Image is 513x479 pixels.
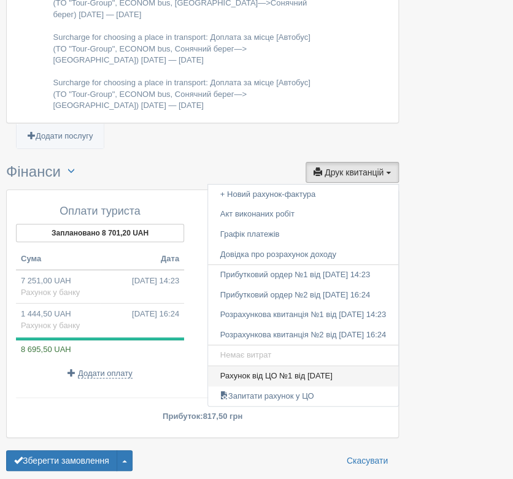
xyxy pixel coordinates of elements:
a: Акт виконаних робіт [208,204,398,224]
span: [DATE] 14:23 [132,275,179,287]
a: Додати послугу [17,124,104,149]
a: Прибутковий ордер №2 від [DATE] 16:24 [208,285,398,305]
span: Додати оплату [78,369,133,378]
th: Дата [100,248,184,270]
a: Рахунок від ЦО №1 від [DATE] [208,366,398,386]
a: Прибутковий ордер №1 від [DATE] 14:23 [208,265,398,285]
span: Немає витрат [220,350,271,359]
p: Прибуток: [16,410,389,422]
span: Рахунок у банку [21,288,80,297]
a: Графік платежів [208,224,398,245]
a: Розрахункова квитанція №2 від [DATE] 16:24 [208,325,398,345]
span: Друк квитанцій [325,167,384,177]
span: 8 695,50 UAH [16,345,71,354]
a: Довідка про розрахунок доходу [208,245,398,265]
button: Зберегти замовлення [6,450,117,471]
span: Рахунок у банку [21,321,80,330]
button: Заплановано 8 701,20 UAH [16,224,184,242]
h3: Фінанси [6,162,399,183]
a: Додати оплату [67,369,132,378]
a: Запитати рахунок у ЦО [208,386,398,407]
span: [DATE] 16:24 [132,308,179,320]
td: 7 251,00 UAH [16,270,184,304]
a: Скасувати [339,450,396,471]
a: + Новий рахунок-фактура [208,185,398,205]
td: 1 444,50 UAH [16,304,184,337]
a: Немає витрат [208,345,398,366]
h4: Оплати туриста [16,205,184,218]
th: Сума [16,248,100,270]
button: Друк квитанцій [306,162,399,183]
a: Розрахункова квитанція №1 від [DATE] 14:23 [208,305,398,325]
span: 817,50 грн [202,412,242,421]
